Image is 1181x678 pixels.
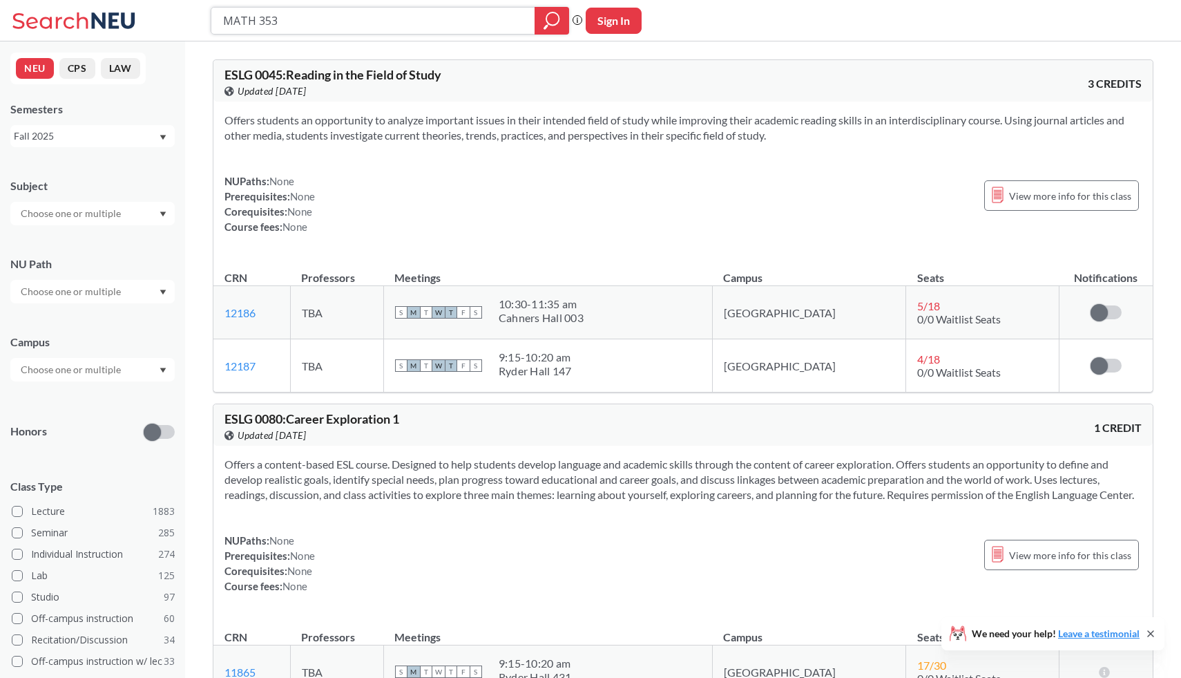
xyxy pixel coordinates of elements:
th: Seats [906,616,1059,646]
span: None [269,534,294,547]
span: 125 [158,568,175,583]
span: W [432,666,445,678]
span: T [445,666,457,678]
span: S [470,306,482,319]
svg: Dropdown arrow [160,211,166,217]
div: Fall 2025 [14,129,158,144]
div: Dropdown arrow [10,202,175,225]
div: magnifying glass [535,7,569,35]
span: None [282,220,307,233]
svg: Dropdown arrow [160,368,166,373]
span: T [420,306,432,319]
span: None [269,175,294,187]
label: Off-campus instruction w/ lec [12,652,175,670]
span: 285 [158,525,175,540]
span: F [457,306,470,319]
input: Choose one or multiple [14,283,130,300]
a: 12186 [224,306,256,319]
span: None [290,190,315,203]
td: [GEOGRAPHIC_DATA] [712,339,905,393]
div: CRN [224,630,247,645]
th: Professors [290,256,383,286]
span: S [395,359,407,372]
span: We need your help! [972,629,1140,639]
th: Seats [906,256,1059,286]
label: Seminar [12,524,175,542]
span: 97 [164,590,175,605]
span: None [282,580,307,592]
span: 33 [164,654,175,669]
th: Professors [290,616,383,646]
span: Class Type [10,479,175,494]
span: ESLG 0080 : Career Exploration 1 [224,411,399,426]
button: NEU [16,58,54,79]
button: CPS [59,58,95,79]
a: 12187 [224,359,256,373]
label: Individual Instruction [12,545,175,563]
span: F [457,359,470,372]
div: Ryder Hall 147 [499,364,572,378]
span: 1883 [153,504,175,519]
span: T [445,359,457,372]
svg: Dropdown arrow [160,135,166,140]
th: Campus [712,256,905,286]
span: T [420,666,432,678]
p: Honors [10,424,47,440]
input: Choose one or multiple [14,205,130,222]
span: F [457,666,470,678]
span: 5 / 18 [917,299,940,312]
span: T [420,359,432,372]
div: Semesters [10,102,175,117]
span: None [287,565,312,577]
span: 4 / 18 [917,352,940,366]
span: 274 [158,547,175,562]
div: Campus [10,335,175,350]
span: M [407,306,420,319]
span: W [432,359,445,372]
span: None [290,549,315,562]
th: Meetings [383,616,712,646]
input: Class, professor, course number, "phrase" [222,9,525,32]
div: 9:15 - 10:20 am [499,657,572,670]
th: Notifications [1059,256,1153,286]
label: Studio [12,588,175,606]
span: S [470,359,482,372]
span: 34 [164,632,175,648]
svg: Dropdown arrow [160,290,166,295]
section: Offers students an opportunity to analyze important issues in their intended field of study while... [224,113,1142,143]
div: Dropdown arrow [10,358,175,382]
input: Choose one or multiple [14,361,130,378]
div: 10:30 - 11:35 am [499,297,584,311]
label: Lecture [12,502,175,520]
span: 1 CREDIT [1094,420,1142,435]
div: NUPaths: Prerequisites: Corequisites: Course fees: [224,173,315,234]
div: Cahners Hall 003 [499,311,584,325]
span: 60 [164,611,175,626]
span: S [395,666,407,678]
span: 17 / 30 [917,659,946,672]
button: Sign In [586,8,642,34]
div: Fall 2025Dropdown arrow [10,125,175,147]
div: NUPaths: Prerequisites: Corequisites: Course fees: [224,533,315,594]
span: Updated [DATE] [238,428,306,443]
th: Campus [712,616,905,646]
span: 3 CREDITS [1088,76,1142,91]
label: Lab [12,567,175,585]
div: NU Path [10,256,175,272]
td: [GEOGRAPHIC_DATA] [712,286,905,339]
svg: magnifying glass [544,11,560,30]
span: 0/0 Waitlist Seats [917,312,1001,326]
th: Notifications [1059,616,1153,646]
div: CRN [224,270,247,285]
div: Subject [10,178,175,194]
button: LAW [101,58,140,79]
td: TBA [290,286,383,339]
td: TBA [290,339,383,393]
span: None [287,205,312,218]
span: W [432,306,445,319]
div: Dropdown arrow [10,280,175,303]
span: M [407,666,420,678]
span: S [395,306,407,319]
section: Offers a content-based ESL course. Designed to help students develop language and academic skills... [224,457,1142,502]
span: S [470,666,482,678]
